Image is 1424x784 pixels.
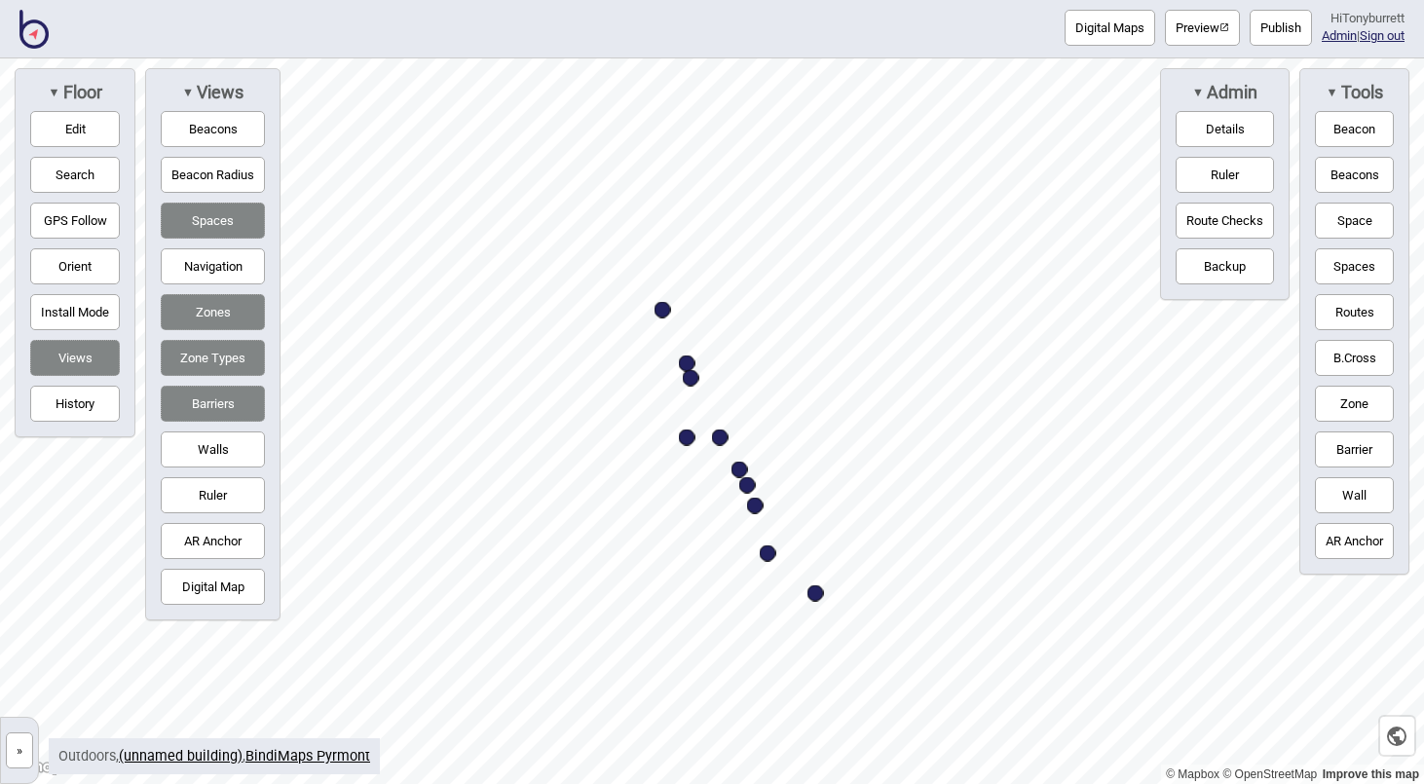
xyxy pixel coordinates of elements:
button: Ruler [1176,157,1274,193]
a: Map feedback [1323,767,1419,781]
div: Map marker [679,355,695,372]
button: Beacons [1315,157,1394,193]
button: Ruler [161,477,265,513]
span: | [1322,28,1360,43]
button: AR Anchor [161,523,265,559]
button: History [30,386,120,422]
img: preview [1219,22,1229,32]
a: Mapbox logo [6,756,92,778]
a: (unnamed building) [119,748,243,765]
img: BindiMaps CMS [19,10,49,49]
a: OpenStreetMap [1222,767,1317,781]
a: Admin [1322,28,1357,43]
button: Spaces [1315,248,1394,284]
div: Map marker [760,545,776,562]
button: B.Cross [1315,340,1394,376]
button: Wall [1315,477,1394,513]
span: ▼ [182,85,194,99]
button: Space [1315,203,1394,239]
div: Map marker [679,429,695,446]
button: Walls [161,431,265,467]
div: Hi Tonyburrett [1322,10,1405,27]
button: Zones [161,294,265,330]
button: Spaces [161,203,265,239]
button: Navigation [161,248,265,284]
a: Mapbox [1166,767,1219,781]
span: ▼ [48,85,59,99]
button: Routes [1315,294,1394,330]
button: Digital Map [161,569,265,605]
div: Map marker [807,585,824,602]
span: Views [194,82,244,103]
button: » [6,732,33,768]
button: GPS Follow [30,203,120,239]
span: Admin [1204,82,1257,103]
a: Previewpreview [1165,10,1240,46]
span: ▼ [1326,85,1337,99]
div: Map marker [739,477,756,494]
button: Digital Maps [1065,10,1155,46]
span: ▼ [1192,85,1204,99]
button: Route Checks [1176,203,1274,239]
button: Orient [30,248,120,284]
button: Publish [1250,10,1312,46]
button: AR Anchor [1315,523,1394,559]
button: Barriers [161,386,265,422]
button: Barrier [1315,431,1394,467]
div: Map marker [683,370,699,387]
a: » [1,738,38,759]
button: Install Mode [30,294,120,330]
div: Map marker [731,462,748,478]
button: Search [30,157,120,193]
button: Views [30,340,120,376]
span: Floor [60,82,102,103]
div: Map marker [712,429,729,446]
button: Zone [1315,386,1394,422]
button: Edit [30,111,120,147]
button: Sign out [1360,28,1405,43]
button: Backup [1176,248,1274,284]
a: BindiMaps Pyrmont [245,748,370,765]
div: Map marker [655,302,671,318]
button: Zone Types [161,340,265,376]
button: Beacons [161,111,265,147]
button: Details [1176,111,1274,147]
span: , [119,748,245,765]
button: Beacon [1315,111,1394,147]
button: Beacon Radius [161,157,265,193]
span: Tools [1338,82,1383,103]
div: Map marker [747,498,764,514]
button: Preview [1165,10,1240,46]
